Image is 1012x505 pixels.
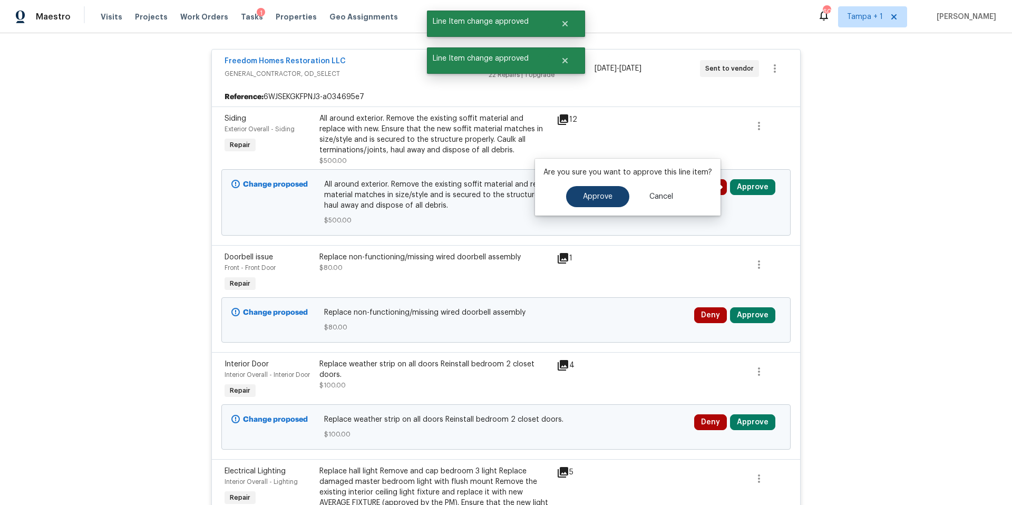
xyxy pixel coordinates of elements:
[276,12,317,22] span: Properties
[705,63,758,74] span: Sent to vendor
[243,181,308,188] b: Change proposed
[730,414,775,430] button: Approve
[324,179,688,211] span: All around exterior. Remove the existing soffit material and replace with new. Ensure that the ne...
[241,13,263,21] span: Tasks
[324,215,688,226] span: $500.00
[243,309,308,316] b: Change proposed
[324,429,688,440] span: $100.00
[225,92,264,102] b: Reference:
[427,11,548,33] span: Line Item change approved
[823,6,830,17] div: 60
[319,359,550,380] div: Replace weather strip on all doors Reinstall bedroom 2 closet doors.
[543,167,712,178] p: Are you sure you want to approve this line item?
[557,359,598,372] div: 4
[595,63,641,74] span: -
[694,414,727,430] button: Deny
[557,466,598,479] div: 5
[619,65,641,72] span: [DATE]
[225,361,269,368] span: Interior Door
[319,252,550,263] div: Replace non-functioning/missing wired doorbell assembly
[319,382,346,389] span: $100.00
[319,265,343,271] span: $80.00
[324,322,688,333] span: $80.00
[319,158,347,164] span: $500.00
[566,186,629,207] button: Approve
[257,8,265,18] div: 1
[225,126,295,132] span: Exterior Overall - Siding
[225,69,489,79] span: GENERAL_CONTRACTOR, OD_SELECT
[226,492,255,503] span: Repair
[225,254,273,261] span: Doorbell issue
[226,140,255,150] span: Repair
[595,65,617,72] span: [DATE]
[226,278,255,289] span: Repair
[730,179,775,195] button: Approve
[548,13,582,34] button: Close
[730,307,775,323] button: Approve
[101,12,122,22] span: Visits
[36,12,71,22] span: Maestro
[649,193,673,201] span: Cancel
[225,115,246,122] span: Siding
[489,70,594,80] div: 22 Repairs | 1 Upgrade
[225,57,346,65] a: Freedom Homes Restoration LLC
[225,265,276,271] span: Front - Front Door
[632,186,690,207] button: Cancel
[557,252,598,265] div: 1
[243,416,308,423] b: Change proposed
[212,88,800,106] div: 6WJSEKGKFPNJ3-a034695e7
[329,12,398,22] span: Geo Assignments
[226,385,255,396] span: Repair
[932,12,996,22] span: [PERSON_NAME]
[180,12,228,22] span: Work Orders
[548,50,582,71] button: Close
[225,468,286,475] span: Electrical Lighting
[225,372,310,378] span: Interior Overall - Interior Door
[583,193,612,201] span: Approve
[694,307,727,323] button: Deny
[135,12,168,22] span: Projects
[324,307,688,318] span: Replace non-functioning/missing wired doorbell assembly
[225,479,298,485] span: Interior Overall - Lighting
[324,414,688,425] span: Replace weather strip on all doors Reinstall bedroom 2 closet doors.
[427,47,548,70] span: Line Item change approved
[319,113,550,156] div: All around exterior. Remove the existing soffit material and replace with new. Ensure that the ne...
[557,113,598,126] div: 12
[847,12,883,22] span: Tampa + 1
